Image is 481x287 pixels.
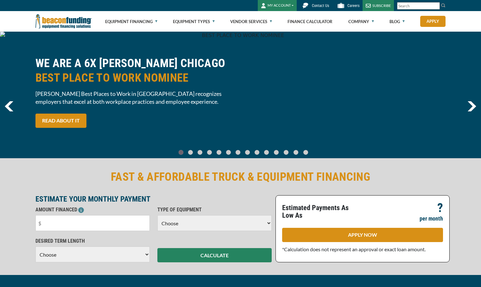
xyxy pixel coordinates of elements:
a: Go To Slide 5 [225,150,232,155]
img: Beacon Funding Corporation logo [35,11,92,32]
p: DESIRED TERM LENGTH [35,237,150,245]
a: Go To Slide 1 [187,150,194,155]
p: ESTIMATE YOUR MONTHLY PAYMENT [35,195,272,203]
a: APPLY NOW [282,228,443,242]
span: *Calculation does not represent an approval or exact loan amount. [282,246,426,252]
a: next [467,101,476,111]
a: previous [5,101,13,111]
a: READ ABOUT IT [35,114,86,128]
a: Blog [389,11,405,32]
p: per month [420,215,443,222]
a: Finance Calculator [288,11,332,32]
a: Go To Slide 9 [263,150,270,155]
p: TYPE OF EQUIPMENT [157,206,272,214]
img: Left Navigator [5,101,13,111]
input: $ [35,215,150,231]
a: Go To Slide 6 [234,150,242,155]
p: Estimated Payments As Low As [282,204,359,219]
a: Go To Slide 12 [292,150,300,155]
img: Right Navigator [467,101,476,111]
a: Clear search text [433,3,438,9]
a: Equipment Types [173,11,215,32]
span: Careers [347,3,359,8]
span: [PERSON_NAME] Best Places to Work in [GEOGRAPHIC_DATA] recognizes employers that excel at both wo... [35,90,237,106]
a: Go To Slide 13 [302,150,310,155]
button: CALCULATE [157,248,272,262]
h2: FAST & AFFORDABLE TRUCK & EQUIPMENT FINANCING [35,170,446,184]
p: AMOUNT FINANCED [35,206,150,214]
a: Vendor Services [230,11,272,32]
a: Company [348,11,374,32]
span: BEST PLACE TO WORK NOMINEE [35,71,237,85]
a: Equipment Financing [105,11,157,32]
a: Go To Slide 3 [206,150,213,155]
a: Go To Slide 4 [215,150,223,155]
a: Go To Slide 2 [196,150,204,155]
a: Go To Slide 10 [272,150,280,155]
h2: WE ARE A 6X [PERSON_NAME] CHICAGO [35,56,237,85]
a: Go To Slide 0 [177,150,185,155]
a: Go To Slide 7 [244,150,251,155]
a: Go To Slide 11 [282,150,290,155]
span: Contact Us [312,3,329,8]
a: Go To Slide 8 [253,150,261,155]
img: Search [441,3,446,8]
input: Search [397,2,440,9]
a: Apply [420,16,446,27]
p: ? [437,204,443,212]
